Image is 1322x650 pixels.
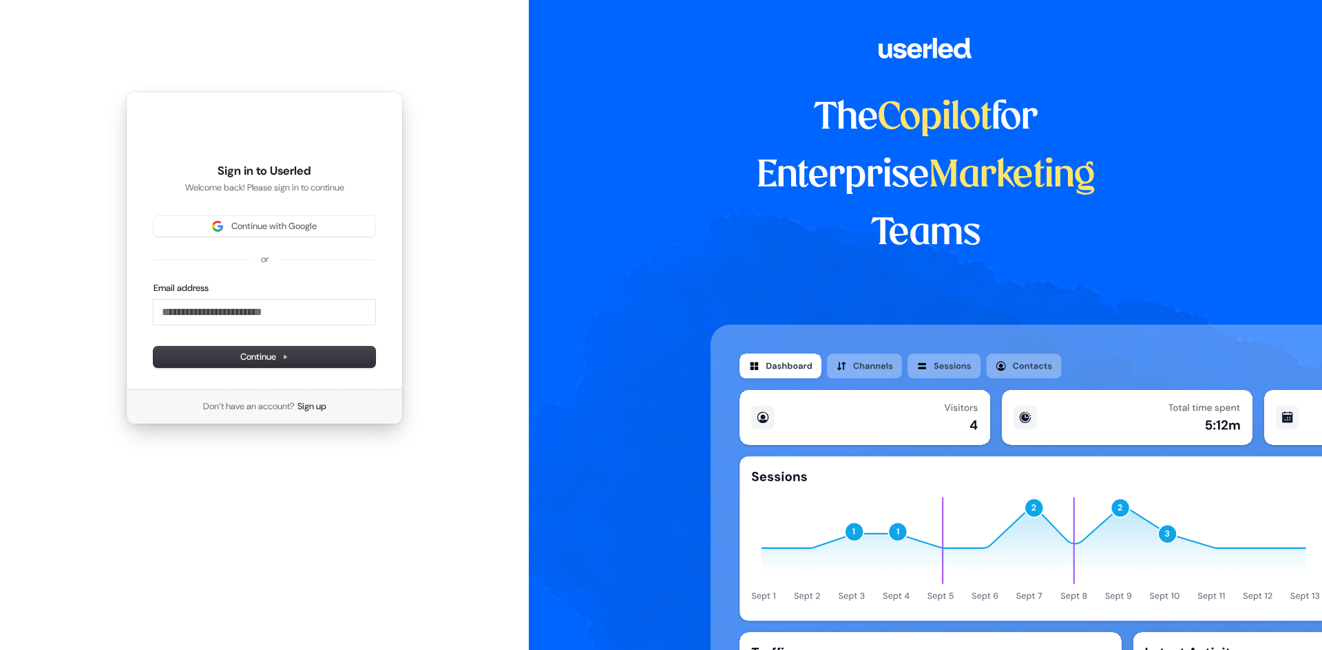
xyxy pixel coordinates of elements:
img: Sign in with Google [212,221,223,232]
a: Sign up [297,400,326,413]
button: Sign in with GoogleContinue with Google [154,216,375,237]
span: Marketing [929,158,1095,194]
p: or [261,253,269,266]
h1: Sign in to Userled [154,163,375,180]
label: Email address [154,282,209,294]
button: Continue [154,347,375,367]
span: Copilot [878,100,992,136]
span: Continue with Google [231,220,317,232]
p: Welcome back! Please sign in to continue [154,182,375,194]
h1: The for Enterprise Teams [711,89,1141,263]
span: Don’t have an account? [203,400,295,413]
span: Continue [240,351,288,363]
